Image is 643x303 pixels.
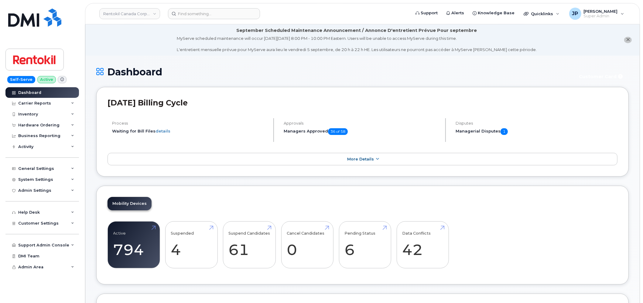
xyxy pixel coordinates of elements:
h2: [DATE] Billing Cycle [108,98,617,107]
button: Customer Card [574,71,629,82]
a: Mobility Devices [108,197,152,210]
div: MyServe scheduled maintenance will occur [DATE][DATE] 8:00 PM - 10:00 PM Eastern. Users will be u... [177,36,537,53]
a: Suspend Candidates 61 [229,225,270,265]
span: More Details [347,157,374,161]
a: Active 794 [113,225,154,265]
span: 1 [501,128,508,135]
button: close notification [624,37,632,43]
a: Suspended 4 [171,225,212,265]
h1: Dashboard [96,67,571,77]
a: Cancel Candidates 0 [287,225,328,265]
a: Data Conflicts 42 [402,225,443,265]
h4: Disputes [456,121,617,126]
h4: Process [112,121,268,126]
h4: Approvals [284,121,440,126]
div: September Scheduled Maintenance Announcement / Annonce D'entretient Prévue Pour septembre [237,27,477,34]
h5: Managers Approved [284,128,440,135]
a: Pending Status 6 [344,225,385,265]
a: details [156,129,170,133]
h5: Managerial Disputes [456,128,617,135]
span: 36 of 58 [328,128,348,135]
li: Waiting for Bill Files [112,128,268,134]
